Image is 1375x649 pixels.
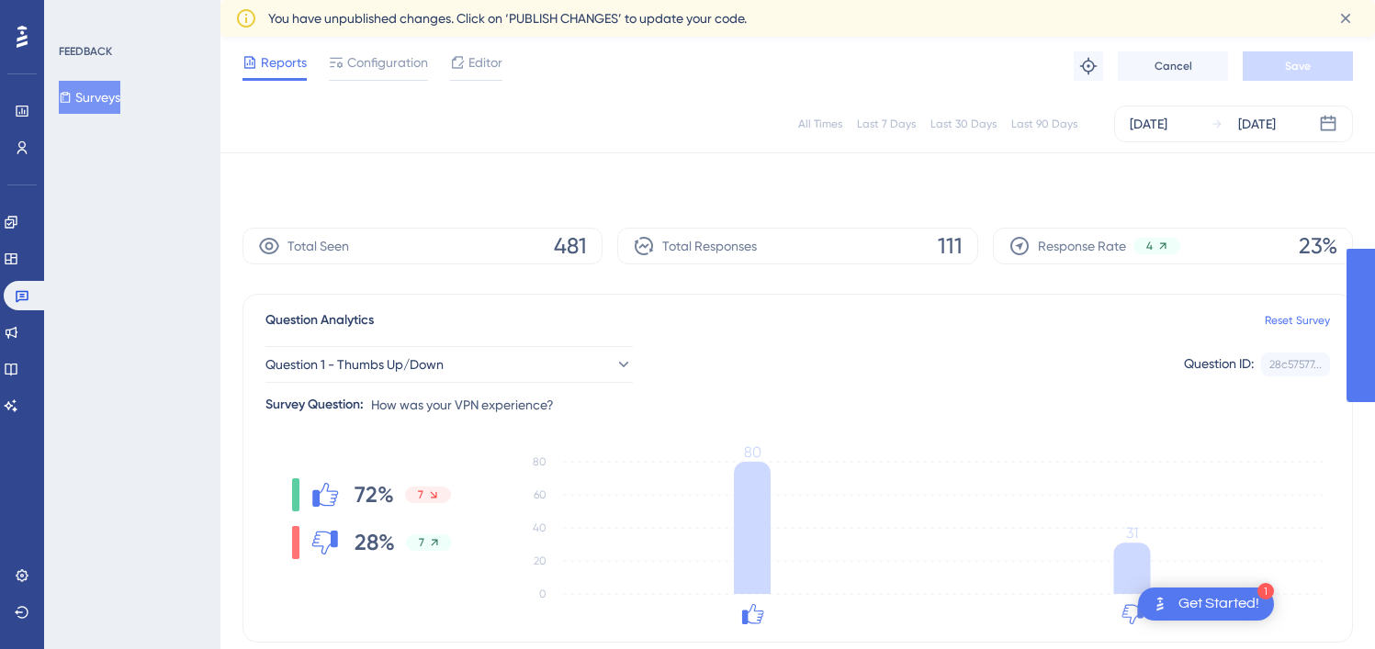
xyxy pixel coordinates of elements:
[554,231,587,261] span: 481
[59,81,120,114] button: Surveys
[355,528,395,557] span: 28%
[1011,117,1077,131] div: Last 90 Days
[744,443,761,461] tspan: 80
[265,309,374,331] span: Question Analytics
[59,44,112,59] div: FEEDBACK
[265,394,364,416] div: Survey Question:
[798,117,842,131] div: All Times
[468,51,502,73] span: Editor
[287,235,349,257] span: Total Seen
[533,521,547,534] tspan: 40
[857,117,916,131] div: Last 7 Days
[355,480,394,509] span: 72%
[371,394,554,416] span: How was your VPN experience?
[1238,113,1276,135] div: [DATE]
[1126,524,1138,542] tspan: 31
[265,353,444,375] span: Question 1 - Thumbs Up/Down
[1178,594,1259,614] div: Get Started!
[1265,313,1330,328] a: Reset Survey
[1138,587,1274,621] div: Open Get Started! checklist, remaining modules: 1
[1118,51,1228,81] button: Cancel
[534,554,547,567] tspan: 20
[261,51,307,73] span: Reports
[1184,352,1254,376] div: Question ID:
[1269,357,1322,372] div: 28c57577...
[1257,583,1274,599] div: 1
[1155,59,1192,73] span: Cancel
[265,346,633,383] button: Question 1 - Thumbs Up/Down
[418,487,423,502] span: 7
[1299,231,1337,261] span: 23%
[1149,593,1171,615] img: launcher-image-alternative-text
[539,587,547,600] tspan: 0
[1146,239,1153,253] span: 4
[534,488,547,501] tspan: 60
[268,7,747,29] span: You have unpublished changes. Click on ‘PUBLISH CHANGES’ to update your code.
[347,51,428,73] span: Configuration
[1243,51,1353,81] button: Save
[1285,59,1311,73] span: Save
[662,235,757,257] span: Total Responses
[930,117,997,131] div: Last 30 Days
[419,535,424,550] span: 7
[1038,235,1126,257] span: Response Rate
[1130,113,1167,135] div: [DATE]
[938,231,963,261] span: 111
[1298,576,1353,632] iframe: UserGuiding AI Assistant Launcher
[533,455,547,468] tspan: 80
